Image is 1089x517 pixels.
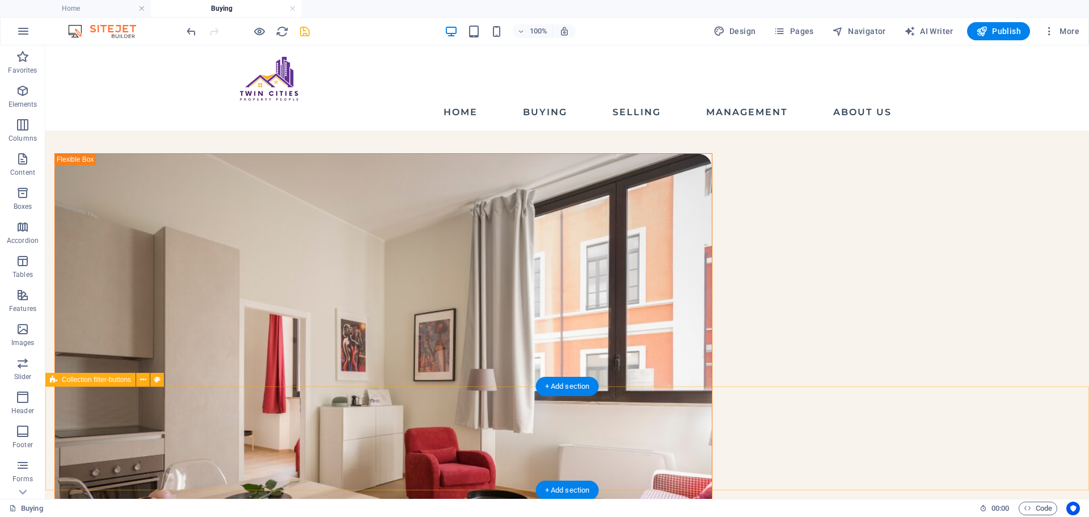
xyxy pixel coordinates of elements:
p: Header [11,406,34,415]
a: Click to cancel selection. Double-click to open Pages [9,502,43,515]
button: Usercentrics [1066,502,1080,515]
span: AI Writer [904,26,953,37]
button: Code [1019,502,1057,515]
button: Publish [967,22,1030,40]
span: More [1044,26,1079,37]
button: Navigator [828,22,890,40]
p: Slider [14,372,32,381]
p: Tables [12,270,33,279]
button: undo [184,24,198,38]
h6: Session time [980,502,1010,515]
i: On resize automatically adjust zoom level to fit chosen device. [559,26,569,36]
span: Publish [976,26,1021,37]
p: Boxes [14,202,32,211]
i: Save (Ctrl+S) [298,25,311,38]
span: 00 00 [991,502,1009,515]
h6: 100% [530,24,548,38]
p: Elements [9,100,37,109]
p: Forms [12,474,33,484]
span: : [999,504,1001,512]
span: Pages [774,26,813,37]
button: Pages [769,22,818,40]
p: Content [10,168,35,177]
h4: Buying [151,2,302,15]
p: Footer [12,440,33,449]
i: Undo: Delete elements (Ctrl+Z) [185,25,198,38]
button: 100% [513,24,553,38]
p: Images [11,338,35,347]
button: save [298,24,311,38]
button: Design [709,22,761,40]
p: Columns [9,134,37,143]
div: Design (Ctrl+Alt+Y) [709,22,761,40]
span: Code [1024,502,1052,515]
span: Design [714,26,756,37]
i: Reload page [276,25,289,38]
span: Navigator [832,26,886,37]
img: Editor Logo [65,24,150,38]
p: Features [9,304,36,313]
button: More [1039,22,1084,40]
button: AI Writer [900,22,958,40]
div: + Add section [536,481,599,500]
p: Favorites [8,66,37,75]
button: reload [275,24,289,38]
p: Accordion [7,236,39,245]
div: + Add section [536,377,599,396]
span: Collection filter-buttons [62,376,131,383]
button: Click here to leave preview mode and continue editing [252,24,266,38]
